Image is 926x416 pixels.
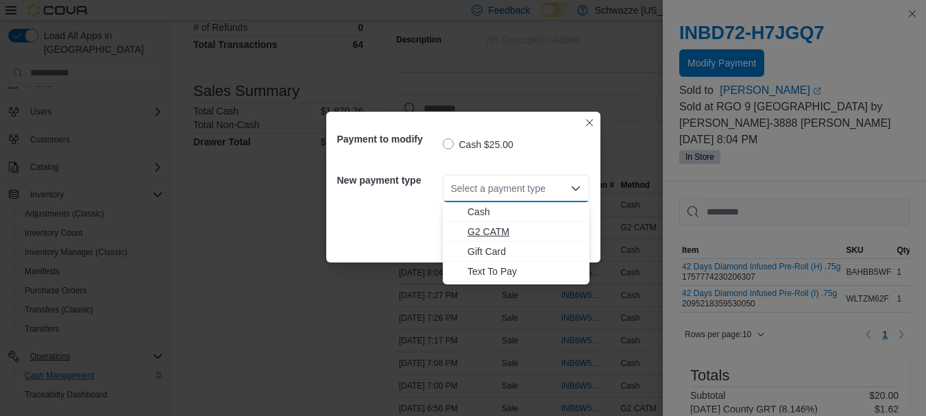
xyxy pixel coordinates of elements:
[467,225,581,238] span: G2 CATM
[443,222,589,242] button: G2 CATM
[337,125,440,153] h5: Payment to modify
[337,167,440,194] h5: New payment type
[443,136,513,153] label: Cash $25.00
[467,205,581,219] span: Cash
[467,265,581,278] span: Text To Pay
[570,183,581,194] button: Close list of options
[451,180,452,197] input: Accessible screen reader label
[443,262,589,282] button: Text To Pay
[443,202,589,222] button: Cash
[467,245,581,258] span: Gift Card
[581,114,598,131] button: Closes this modal window
[443,242,589,262] button: Gift Card
[443,202,589,282] div: Choose from the following options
